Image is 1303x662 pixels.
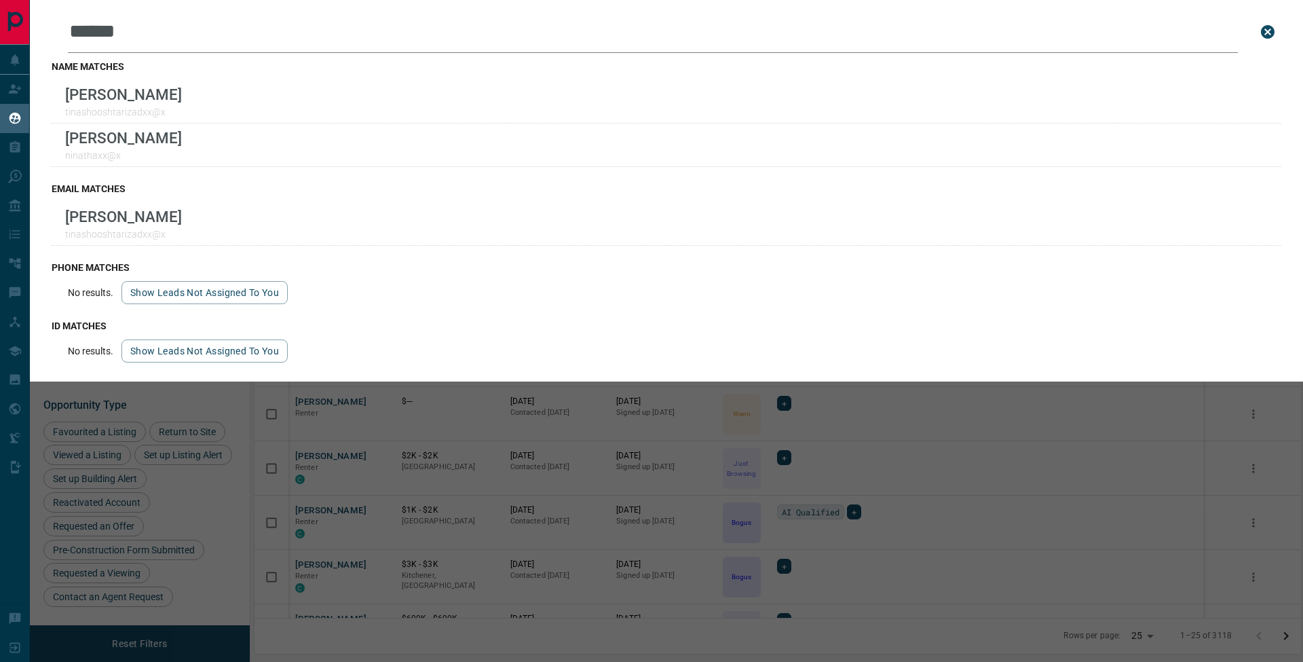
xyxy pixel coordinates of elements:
[1254,18,1281,45] button: close search bar
[65,229,182,240] p: tinashooshtarizadxx@x
[68,346,113,356] p: No results.
[65,150,182,161] p: ninathaxx@x
[52,262,1281,273] h3: phone matches
[65,129,182,147] p: [PERSON_NAME]
[52,320,1281,331] h3: id matches
[65,208,182,225] p: [PERSON_NAME]
[121,281,288,304] button: show leads not assigned to you
[52,183,1281,194] h3: email matches
[65,107,182,117] p: tinashooshtarizadxx@x
[52,61,1281,72] h3: name matches
[65,86,182,103] p: [PERSON_NAME]
[68,287,113,298] p: No results.
[121,339,288,363] button: show leads not assigned to you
